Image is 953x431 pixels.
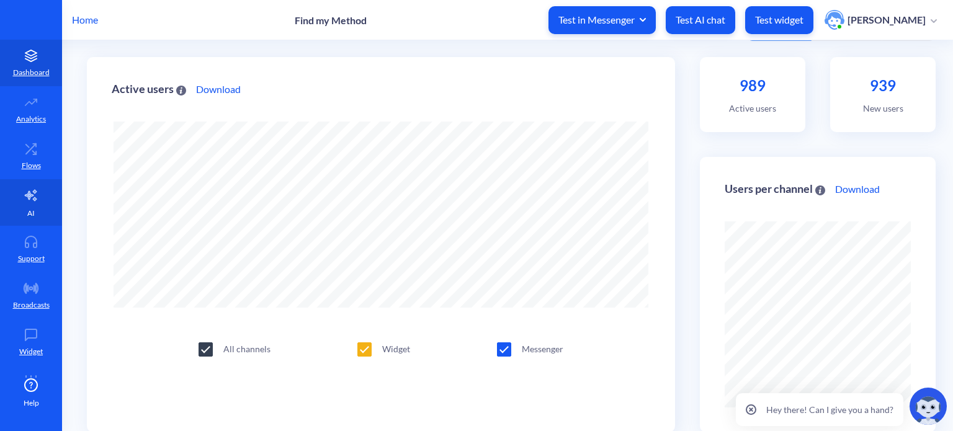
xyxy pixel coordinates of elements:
[848,13,926,27] p: [PERSON_NAME]
[725,183,825,195] div: Users per channel
[13,67,50,78] p: Dashboard
[497,342,563,355] div: Messenger
[18,253,45,264] p: Support
[199,342,271,355] div: All channels
[72,12,98,27] p: Home
[19,346,43,357] p: Widget
[745,6,813,34] button: Test widget
[196,82,241,97] a: Download
[676,14,725,26] p: Test AI chat
[13,300,50,311] p: Broadcasts
[548,6,656,34] button: Test in Messenger
[755,14,803,26] p: Test widget
[766,403,893,416] p: Hey there! Can I give you a hand?
[558,13,646,27] span: Test in Messenger
[712,74,793,97] p: 989
[825,10,844,30] img: user photo
[22,160,41,171] p: Flows
[16,113,46,125] p: Analytics
[27,208,35,219] p: AI
[24,398,39,409] span: Help
[818,9,943,31] button: user photo[PERSON_NAME]
[357,342,410,355] div: Widget
[843,102,923,115] p: New users
[843,74,923,97] p: 939
[835,182,880,197] a: Download
[910,388,947,425] img: copilot-icon.svg
[712,102,793,115] p: Active users
[666,6,735,34] button: Test AI chat
[295,14,367,26] p: Find my Method
[112,83,186,95] div: Active users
